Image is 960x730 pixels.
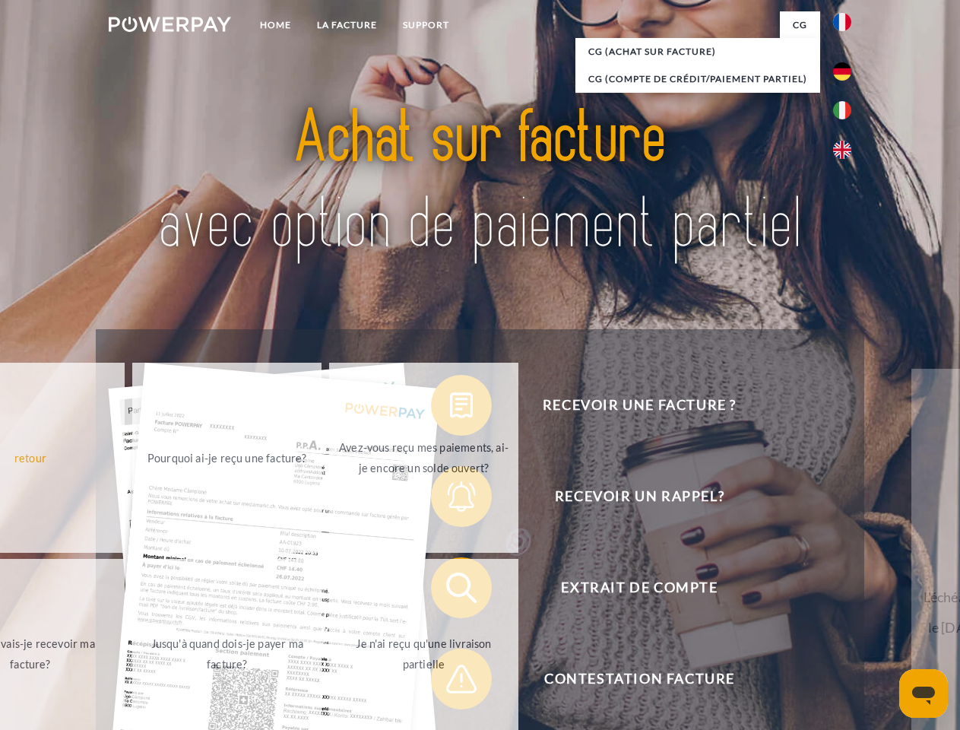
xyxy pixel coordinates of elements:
div: Pourquoi ai-je reçu une facture? [141,447,312,468]
a: CG [780,11,820,39]
img: title-powerpay_fr.svg [145,73,815,291]
a: CG (achat sur facture) [575,38,820,65]
div: Je n'ai reçu qu'une livraison partielle [338,633,509,674]
a: Avez-vous reçu mes paiements, ai-je encore un solde ouvert? [329,363,518,553]
img: en [833,141,851,159]
span: Contestation Facture [453,649,825,709]
img: fr [833,13,851,31]
div: Avez-vous reçu mes paiements, ai-je encore un solde ouvert? [338,437,509,478]
button: Contestation Facture [431,649,826,709]
img: it [833,101,851,119]
a: CG (Compte de crédit/paiement partiel) [575,65,820,93]
img: logo-powerpay-white.svg [109,17,231,32]
a: Support [390,11,462,39]
a: LA FACTURE [304,11,390,39]
a: Home [247,11,304,39]
img: de [833,62,851,81]
div: Jusqu'à quand dois-je payer ma facture? [141,633,312,674]
button: Extrait de compte [431,557,826,618]
iframe: Bouton de lancement de la fenêtre de messagerie [899,669,948,718]
span: Extrait de compte [453,557,825,618]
